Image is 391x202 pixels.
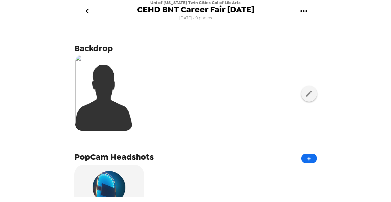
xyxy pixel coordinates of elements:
[74,43,113,54] span: Backdrop
[77,1,98,21] button: go back
[74,151,154,163] span: PopCam Headshots
[137,5,254,14] span: CEHD BNT Career Fair [DATE]
[294,1,314,21] button: gallery menu
[301,154,317,163] button: +
[179,14,212,22] span: [DATE] • 0 photos
[75,55,132,131] img: silhouette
